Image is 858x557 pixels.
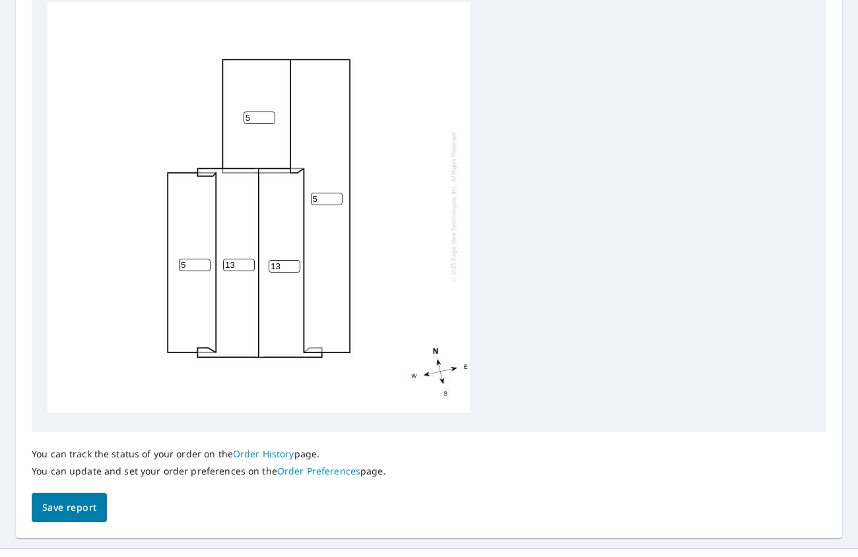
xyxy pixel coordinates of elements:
p: You can track the status of your order on the page. [32,448,386,460]
span: Save report [42,500,96,516]
a: Order Preferences [277,465,360,477]
p: You can update and set your order preferences on the page. [32,465,386,477]
button: Save report [32,493,107,523]
a: Order History [233,447,294,460]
